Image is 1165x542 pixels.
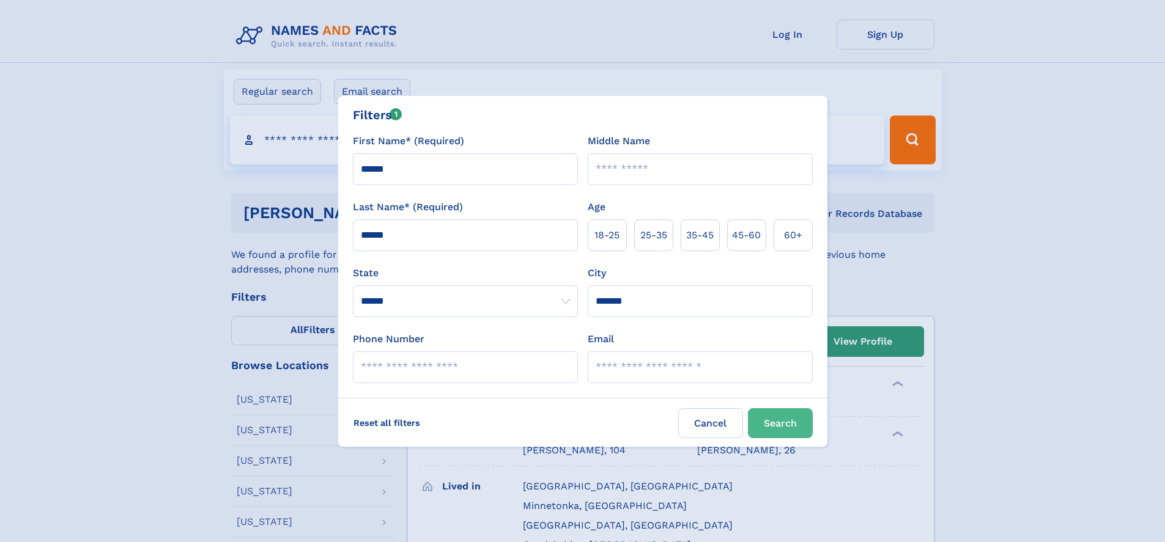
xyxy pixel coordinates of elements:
[640,228,667,243] span: 25‑35
[594,228,619,243] span: 18‑25
[686,228,714,243] span: 35‑45
[748,408,813,438] button: Search
[353,134,464,148] label: First Name* (Required)
[588,332,614,346] label: Email
[678,408,743,438] label: Cancel
[346,408,428,438] label: Reset all filters
[588,200,605,214] label: Age
[732,228,761,243] span: 45‑60
[784,228,802,243] span: 60+
[588,266,606,280] label: City
[353,266,578,280] label: State
[353,106,402,124] div: Filters
[353,200,463,214] label: Last Name* (Required)
[353,332,424,346] label: Phone Number
[588,134,650,148] label: Middle Name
